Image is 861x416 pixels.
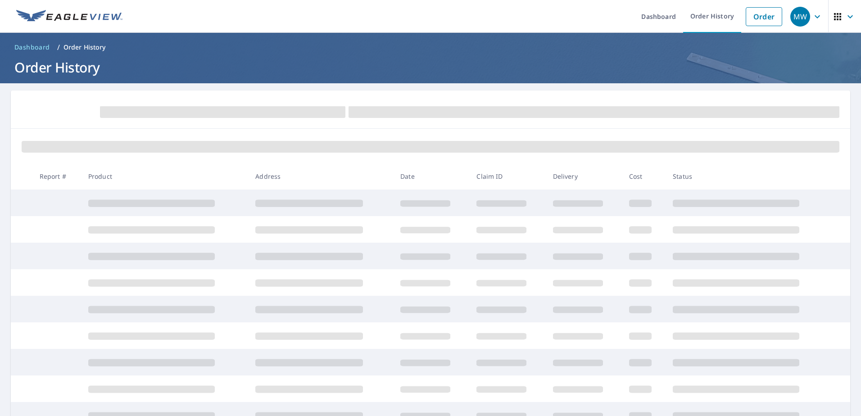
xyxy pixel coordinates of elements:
a: Order [746,7,782,26]
th: Date [393,163,469,190]
nav: breadcrumb [11,40,850,54]
li: / [57,42,60,53]
img: EV Logo [16,10,122,23]
p: Order History [63,43,106,52]
th: Report # [32,163,81,190]
div: MW [790,7,810,27]
a: Dashboard [11,40,54,54]
th: Product [81,163,249,190]
th: Address [248,163,393,190]
th: Delivery [546,163,622,190]
th: Cost [622,163,666,190]
span: Dashboard [14,43,50,52]
h1: Order History [11,58,850,77]
th: Claim ID [469,163,545,190]
th: Status [666,163,833,190]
